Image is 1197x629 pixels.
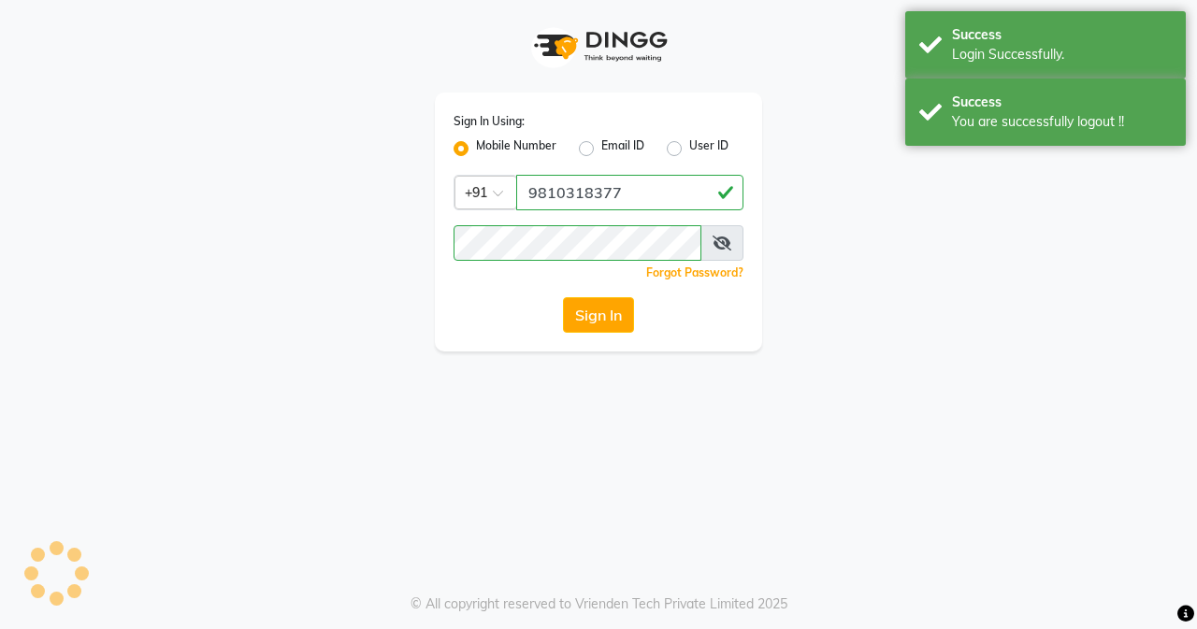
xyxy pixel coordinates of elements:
label: Sign In Using: [454,113,525,130]
input: Username [454,225,701,261]
label: Email ID [601,137,644,160]
div: Success [952,25,1172,45]
div: Success [952,93,1172,112]
label: Mobile Number [476,137,556,160]
button: Sign In [563,297,634,333]
input: Username [516,175,743,210]
img: logo1.svg [524,19,673,74]
label: User ID [689,137,728,160]
div: You are successfully logout !! [952,112,1172,132]
a: Forgot Password? [646,265,743,279]
div: Login Successfully. [952,45,1172,64]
